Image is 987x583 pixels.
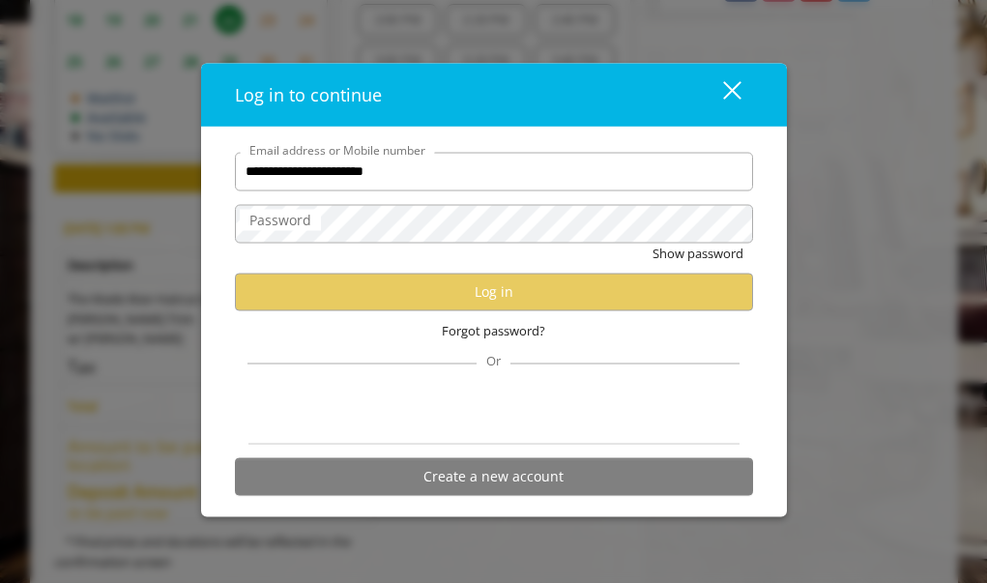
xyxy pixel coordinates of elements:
[240,140,435,159] label: Email address or Mobile number
[477,351,510,368] span: Or
[235,82,382,105] span: Log in to continue
[653,243,743,263] button: Show password
[235,152,753,190] input: Email address or Mobile number
[235,204,753,243] input: Password
[380,389,607,431] iframe: Sign in with Google Button
[235,457,753,495] button: Create a new account
[687,74,753,114] button: close dialog
[235,273,753,310] button: Log in
[701,80,740,109] div: close dialog
[442,320,545,340] span: Forgot password?
[240,209,321,230] label: Password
